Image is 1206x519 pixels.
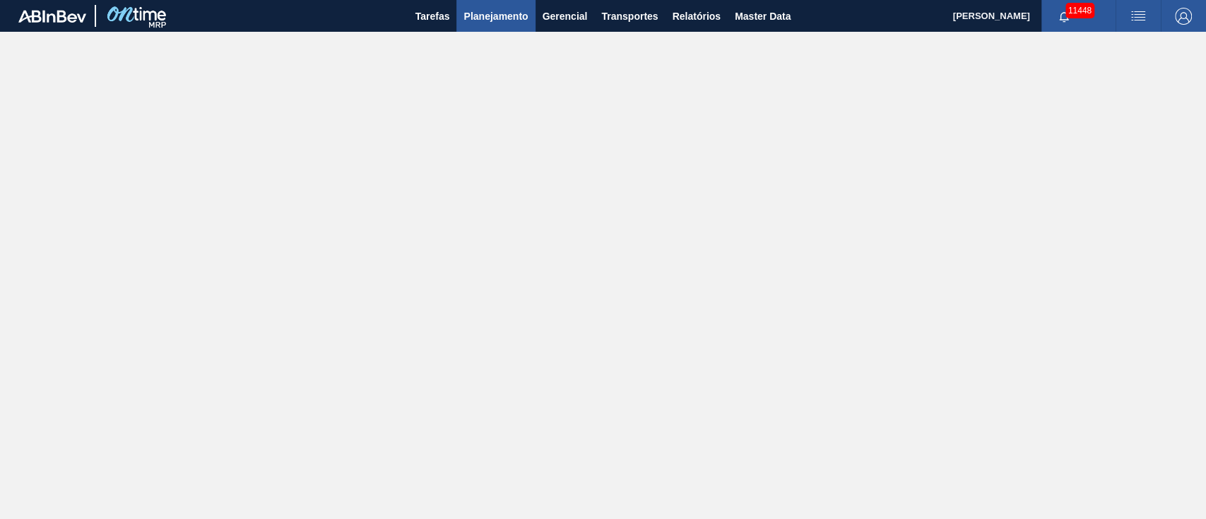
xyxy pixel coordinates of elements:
img: userActions [1130,8,1147,25]
img: Logout [1175,8,1192,25]
span: Relatórios [672,8,720,25]
span: Tarefas [415,8,450,25]
span: Gerencial [543,8,588,25]
span: Transportes [601,8,658,25]
span: Planejamento [463,8,528,25]
button: Notificações [1041,6,1087,26]
span: 11448 [1065,3,1094,18]
span: Master Data [735,8,791,25]
img: TNhmsLtSVTkK8tSr43FrP2fwEKptu5GPRR3wAAAABJRU5ErkJggg== [18,10,86,23]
